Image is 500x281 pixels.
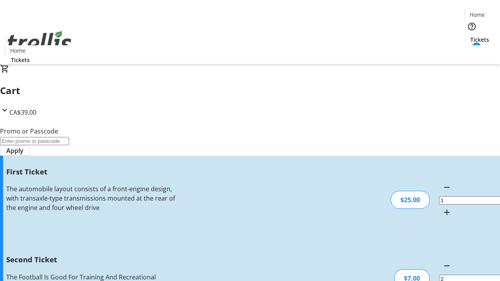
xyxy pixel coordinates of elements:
[470,36,489,44] span: Tickets
[464,36,495,44] a: Tickets
[439,205,455,220] button: Increment by one
[391,191,430,209] div: $25.00
[5,22,74,61] img: Orient E2E Organization oLZarfd70T's Logo
[6,166,177,177] h3: First Ticket
[11,56,30,64] span: Tickets
[439,180,455,195] button: Decrement by one
[6,184,177,212] div: The automobile layout consists of a front-engine design, with transaxle-type transmissions mounte...
[10,46,25,55] span: Home
[464,11,489,19] a: Home
[6,254,177,265] h3: Second Ticket
[6,146,23,155] span: Apply
[464,19,480,34] button: Help
[439,258,455,274] button: Decrement by one
[470,11,485,19] span: Home
[9,108,36,117] span: CA$39.00
[5,56,36,64] a: Tickets
[464,44,480,59] button: Cart
[5,46,30,55] a: Home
